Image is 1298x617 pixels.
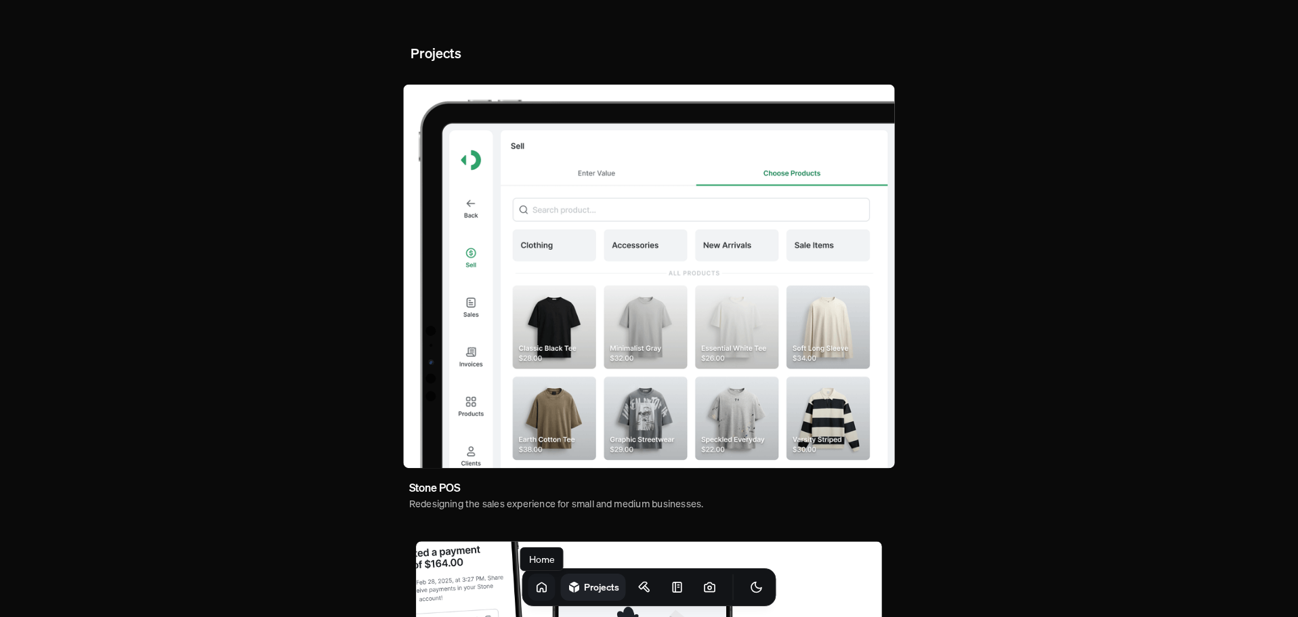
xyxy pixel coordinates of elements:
[584,580,619,593] h1: Projects
[529,553,555,566] span: Home
[409,480,460,496] h3: Stone POS
[409,496,704,511] h4: Redesigning the sales experience for small and medium businesses.
[411,43,461,64] h2: Projects
[561,574,626,601] a: Projects
[403,474,709,517] a: Stone POSRedesigning the sales experience for small and medium businesses.
[743,574,770,601] button: Toggle Theme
